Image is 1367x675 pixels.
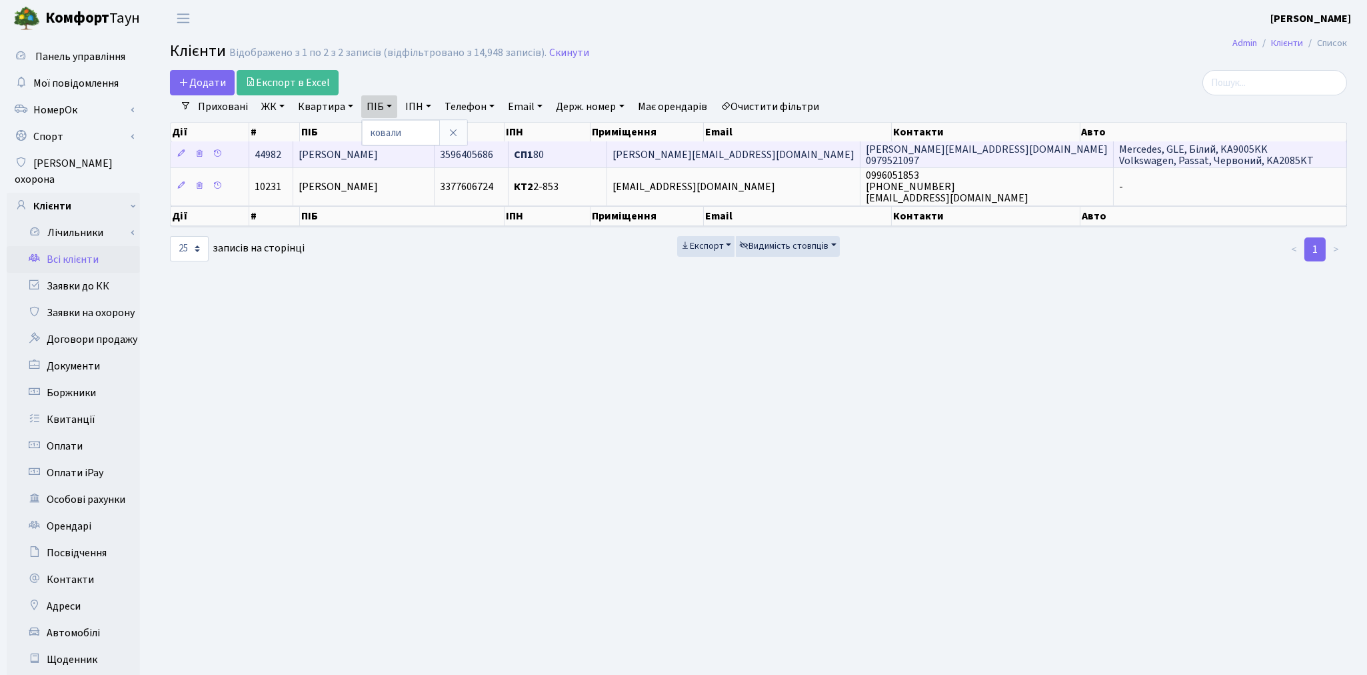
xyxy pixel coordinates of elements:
a: Експорт в Excel [237,70,339,95]
span: [PERSON_NAME] [299,147,378,162]
a: Адреси [7,593,140,620]
a: Щоденник [7,646,140,673]
a: Admin [1232,36,1257,50]
a: Телефон [439,95,500,118]
a: Заявки на охорону [7,299,140,326]
span: [PERSON_NAME] [299,179,378,194]
b: КТ2 [514,179,533,194]
a: Мої повідомлення [7,70,140,97]
th: # [249,123,300,141]
a: ЖК [256,95,290,118]
img: logo.png [13,5,40,32]
th: ІПН [505,123,591,141]
span: - [1119,179,1123,194]
span: 0996051853 [PHONE_NUMBER] [EMAIL_ADDRESS][DOMAIN_NAME] [866,168,1028,205]
a: Очистити фільтри [715,95,825,118]
a: Клієнти [7,193,140,219]
a: Має орендарів [633,95,712,118]
th: # [249,206,300,226]
button: Видимість стовпців [736,236,840,257]
th: Дії [171,206,249,226]
th: Приміщення [591,123,704,141]
button: Експорт [677,236,735,257]
a: Документи [7,353,140,380]
span: Клієнти [170,39,226,63]
span: Видимість стовпців [739,239,828,253]
th: Email [704,206,892,226]
span: Додати [179,75,226,90]
span: Таун [45,7,140,30]
a: Лічильники [15,219,140,246]
th: Авто [1080,206,1348,226]
th: ІПН [505,206,591,226]
label: записів на сторінці [170,236,305,261]
a: Скинути [549,47,589,59]
a: Оплати [7,433,140,460]
a: Заявки до КК [7,273,140,299]
span: Mercedes, GLE, Білий, KA9005KK Volkswagen, Passat, Червоний, KA2085KT [1119,142,1314,168]
th: Приміщення [591,206,704,226]
th: Контакти [892,206,1080,226]
select: записів на сторінці [170,236,209,261]
a: НомерОк [7,97,140,123]
a: Держ. номер [551,95,629,118]
th: Email [704,123,892,141]
th: Контакти [892,123,1080,141]
a: Клієнти [1271,36,1303,50]
a: [PERSON_NAME] [1270,11,1351,27]
a: Особові рахунки [7,486,140,513]
li: Список [1303,36,1347,51]
input: Пошук... [1202,70,1347,95]
span: 3377606724 [440,179,493,194]
a: Автомобілі [7,620,140,646]
a: Орендарі [7,513,140,540]
span: 80 [514,147,544,162]
a: Договори продажу [7,326,140,353]
a: Додати [170,70,235,95]
span: Панель управління [35,49,125,64]
a: [PERSON_NAME] охорона [7,150,140,193]
b: Комфорт [45,7,109,29]
a: Боржники [7,380,140,406]
span: Мої повідомлення [33,76,119,91]
th: Дії [171,123,249,141]
span: 44982 [255,147,281,162]
th: Авто [1080,123,1348,141]
a: Квартира [293,95,359,118]
a: ПІБ [361,95,397,118]
span: 2-853 [514,179,559,194]
a: Оплати iPay [7,460,140,486]
span: [PERSON_NAME][EMAIL_ADDRESS][DOMAIN_NAME] [613,147,854,162]
a: Приховані [193,95,253,118]
b: [PERSON_NAME] [1270,11,1351,26]
a: Посвідчення [7,540,140,566]
a: Спорт [7,123,140,150]
a: Email [503,95,548,118]
span: Експорт [681,239,724,253]
span: [PERSON_NAME][EMAIL_ADDRESS][DOMAIN_NAME] 0979521097 [866,142,1108,168]
a: Всі клієнти [7,246,140,273]
span: [EMAIL_ADDRESS][DOMAIN_NAME] [613,179,775,194]
div: Відображено з 1 по 2 з 2 записів (відфільтровано з 14,948 записів). [229,47,547,59]
a: Панель управління [7,43,140,70]
a: Квитанції [7,406,140,433]
span: 3596405686 [440,147,493,162]
th: ПІБ [300,206,504,226]
a: Контакти [7,566,140,593]
a: 1 [1304,237,1326,261]
button: Переключити навігацію [167,7,200,29]
a: ІПН [400,95,437,118]
b: СП1 [514,147,533,162]
nav: breadcrumb [1212,29,1367,57]
span: 10231 [255,179,281,194]
th: ПІБ [300,123,504,141]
